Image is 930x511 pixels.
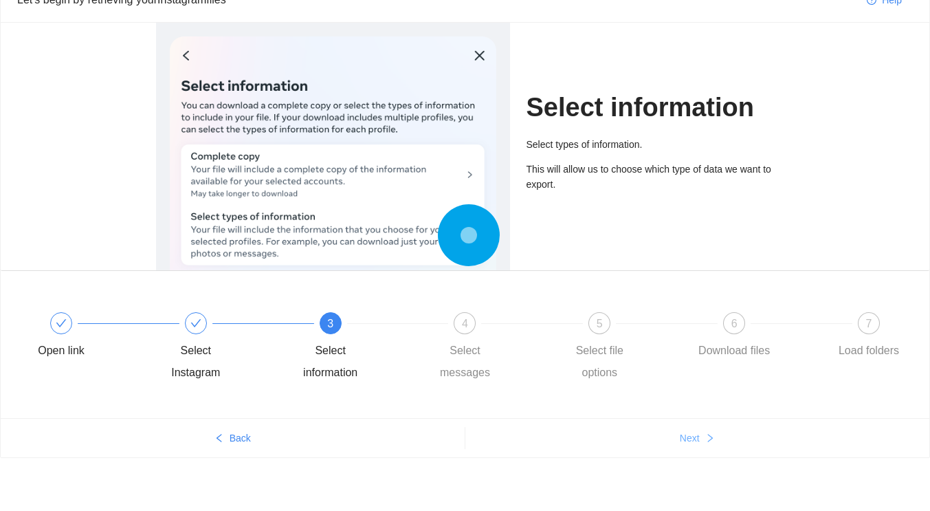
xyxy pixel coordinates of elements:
[327,318,333,329] span: 3
[527,91,775,124] h1: Select information
[694,312,829,362] div: 6Download files
[839,340,899,362] div: Load folders
[866,318,872,329] span: 7
[731,318,738,329] span: 6
[156,340,236,384] div: Select Instagram
[560,312,694,384] div: 5Select file options
[560,340,639,384] div: Select file options
[21,312,156,362] div: Open link
[462,318,468,329] span: 4
[38,340,85,362] div: Open link
[291,312,425,384] div: 3Select information
[214,433,224,444] span: left
[597,318,603,329] span: 5
[705,433,715,444] span: right
[1,427,465,449] button: leftBack
[425,312,560,384] div: 4Select messages
[527,137,775,152] p: Select types of information.
[56,318,67,329] span: check
[425,340,505,384] div: Select messages
[698,340,770,362] div: Download files
[156,312,291,384] div: Select Instagram
[230,431,251,446] span: Back
[680,431,700,446] span: Next
[527,162,775,192] p: This will allow us to choose which type of data we want to export.
[829,312,909,362] div: 7Load folders
[190,318,201,329] span: check
[291,340,370,384] div: Select information
[465,427,930,449] button: Nextright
